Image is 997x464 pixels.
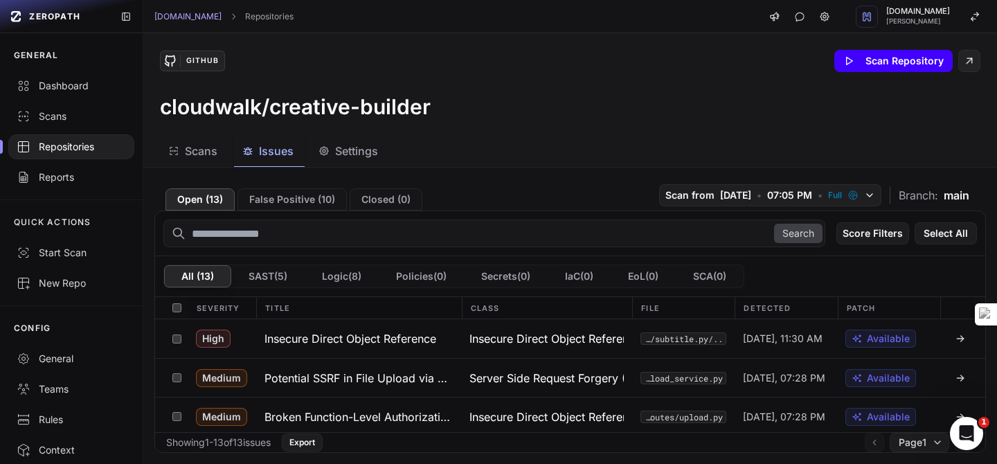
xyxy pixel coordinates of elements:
iframe: Intercom live chat [950,417,983,450]
p: QUICK ACTIONS [14,217,91,228]
button: IaC(0) [548,265,611,287]
button: SAST(5) [231,265,305,287]
span: Medium [196,369,247,387]
span: [DATE], 07:28 PM [743,371,825,385]
span: [PERSON_NAME] [886,18,950,25]
div: Context [17,443,126,457]
button: Secrets(0) [464,265,548,287]
span: Scan from [665,188,715,202]
span: Medium [196,408,247,426]
h3: Broken Function-Level Authorization (Upload API) [264,409,453,425]
div: Patch [838,297,940,319]
span: 07:05 PM [767,188,812,202]
button: Insecure Direct Object Reference [256,319,461,358]
span: Insecure Direct Object Reference (IDOR) [469,330,624,347]
span: Insecure Direct Object Reference (IDOR) [469,409,624,425]
button: Open (13) [165,188,235,211]
span: • [757,188,762,202]
div: General [17,352,126,366]
span: Settings [335,143,378,159]
button: EoL(0) [611,265,676,287]
div: Start Scan [17,246,126,260]
button: ../504dcddd788e3553a0e4d5c64bc6f9be52545cdc/src/routes/subtitle.py [640,332,726,345]
button: src/routes/upload.py [640,411,726,423]
button: Score Filters [836,222,909,244]
div: Medium Potential SSRF in File Upload via URL Server Side Request Forgery (SSRF) src/services/uplo... [155,358,985,397]
button: Broken Function-Level Authorization (Upload API) [256,398,461,436]
span: • [818,188,823,202]
div: Medium Broken Function-Level Authorization (Upload API) Insecure Direct Object Reference (IDOR) s... [155,397,985,436]
div: Reports [17,170,126,184]
button: Policies(0) [379,265,464,287]
span: Server Side Request Forgery (SSRF) [469,370,624,386]
div: Scans [17,109,126,123]
button: False Positive (10) [237,188,347,211]
button: Select All [915,222,977,244]
button: Scan Repository [834,50,953,72]
button: Page1 [890,433,949,452]
span: 1 [978,417,989,428]
nav: breadcrumb [154,11,294,22]
a: [DOMAIN_NAME] [154,11,222,22]
div: GitHub [180,55,224,67]
div: Showing 1 - 13 of 13 issues [166,436,271,449]
span: Available [867,371,910,385]
span: Full [828,190,842,201]
span: [DATE] [720,188,751,202]
span: Issues [259,143,294,159]
div: Title [256,297,461,319]
div: File [632,297,735,319]
div: Teams [17,382,126,396]
button: Scan from [DATE] • 07:05 PM • Full [659,184,881,206]
div: Dashboard [17,79,126,93]
button: src/services/upload_service.py [640,372,726,384]
h3: Potential SSRF in File Upload via URL [264,370,453,386]
div: New Repo [17,276,126,290]
span: [DOMAIN_NAME] [886,8,950,15]
a: ZEROPATH [6,6,109,28]
button: Closed (0) [350,188,422,211]
div: High Insecure Direct Object Reference Insecure Direct Object Reference (IDOR) ../504dcddd788e3553... [155,319,985,358]
span: Scans [185,143,217,159]
div: Severity [188,297,257,319]
svg: chevron right, [228,12,238,21]
div: Detected [735,297,837,319]
span: Available [867,332,910,346]
div: Class [462,297,633,319]
h3: cloudwalk/creative-builder [160,94,431,119]
button: All (13) [164,265,231,287]
div: Rules [17,413,126,427]
span: [DATE], 07:28 PM [743,410,825,424]
button: Search [774,224,823,243]
span: Available [867,410,910,424]
button: Logic(8) [305,265,379,287]
span: High [196,330,231,348]
span: ZEROPATH [29,11,80,22]
button: Export [282,434,323,452]
span: main [944,187,969,204]
span: Branch: [899,187,938,204]
div: Repositories [17,140,126,154]
button: SCA(0) [676,265,744,287]
span: Page 1 [899,436,926,449]
p: CONFIG [14,323,51,334]
a: Repositories [245,11,294,22]
button: Potential SSRF in File Upload via URL [256,359,461,397]
span: [DATE], 11:30 AM [743,332,823,346]
h3: Insecure Direct Object Reference [264,330,436,347]
p: GENERAL [14,50,58,61]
